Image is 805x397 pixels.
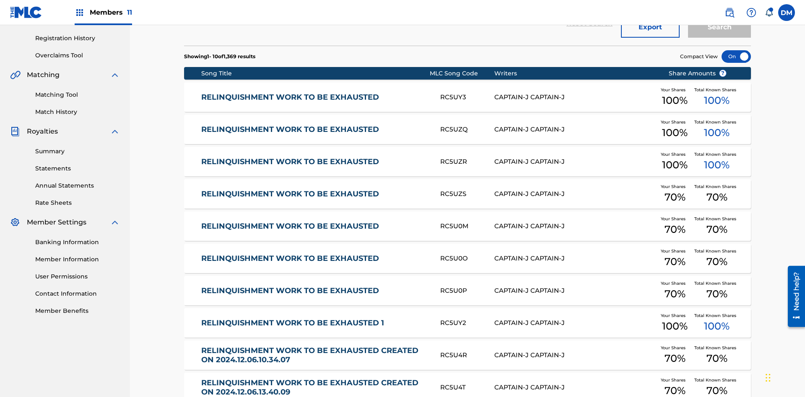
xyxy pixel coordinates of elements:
[494,254,656,263] div: CAPTAIN-J CAPTAIN-J
[494,69,656,78] div: Writers
[35,164,120,173] a: Statements
[661,280,689,286] span: Your Shares
[201,378,429,397] a: RELINQUISHMENT WORK TO BE EXHAUSTED CREATED ON 2024.12.06.13.40.09
[27,217,86,227] span: Member Settings
[127,8,132,16] span: 11
[494,351,656,360] div: CAPTAIN-J CAPTAIN-J
[201,286,429,296] a: RELINQUISHMENT WORK TO BE EXHAUSTED
[706,254,727,269] span: 70 %
[661,151,689,157] span: Your Shares
[440,125,494,134] div: RC5UZQ
[201,346,429,365] a: RELINQUISHMENT WORK TO BE EXHAUSTED CREATED ON 2024.12.06.10.34.07
[694,87,740,93] span: Total Known Shares
[440,286,494,296] div: RC5U0P
[724,8,735,18] img: search
[661,248,689,254] span: Your Shares
[35,90,120,99] a: Matching Tool
[201,254,429,263] a: RELINQUISHMENT WORK TO BE EXHAUSTED
[35,198,120,207] a: Rate Sheets
[661,312,689,319] span: Your Shares
[494,93,656,102] div: CAPTAIN-J CAPTAIN-J
[494,157,656,167] div: CAPTAIN-J CAPTAIN-J
[694,216,740,222] span: Total Known Shares
[201,125,429,134] a: RELINQUISHMENT WORK TO BE EXHAUSTED
[440,383,494,392] div: RC5U4T
[35,34,120,43] a: Registration History
[10,6,42,18] img: MLC Logo
[763,357,805,397] div: Chat Widget
[704,319,730,334] span: 100 %
[719,70,726,77] span: ?
[494,318,656,328] div: CAPTAIN-J CAPTAIN-J
[704,125,730,140] span: 100 %
[665,254,686,269] span: 70 %
[35,272,120,281] a: User Permissions
[706,222,727,237] span: 70 %
[201,189,429,199] a: RELINQUISHMENT WORK TO BE EXHAUSTED
[704,157,730,173] span: 100 %
[661,87,689,93] span: Your Shares
[661,183,689,190] span: Your Shares
[662,93,688,108] span: 100 %
[90,8,132,17] span: Members
[201,69,430,78] div: Song Title
[110,70,120,80] img: expand
[494,286,656,296] div: CAPTAIN-J CAPTAIN-J
[661,377,689,383] span: Your Shares
[661,119,689,125] span: Your Shares
[440,93,494,102] div: RC5UY3
[778,4,795,21] div: User Menu
[35,181,120,190] a: Annual Statements
[35,108,120,116] a: Match History
[694,345,740,351] span: Total Known Shares
[694,151,740,157] span: Total Known Shares
[661,216,689,222] span: Your Shares
[665,222,686,237] span: 70 %
[201,93,429,102] a: RELINQUISHMENT WORK TO BE EXHAUSTED
[665,190,686,205] span: 70 %
[621,17,680,38] button: Export
[721,4,738,21] a: Public Search
[75,8,85,18] img: Top Rightsholders
[184,53,255,60] p: Showing 1 - 10 of 1,369 results
[201,157,429,167] a: RELINQUISHMENT WORK TO BE EXHAUSTED
[494,189,656,199] div: CAPTAIN-J CAPTAIN-J
[35,147,120,156] a: Summary
[27,70,60,80] span: Matching
[494,383,656,392] div: CAPTAIN-J CAPTAIN-J
[782,263,805,331] iframe: Resource Center
[662,125,688,140] span: 100 %
[665,351,686,366] span: 70 %
[766,365,771,390] div: Drag
[35,307,120,315] a: Member Benefits
[694,377,740,383] span: Total Known Shares
[440,254,494,263] div: RC5U0O
[201,222,429,231] a: RELINQUISHMENT WORK TO BE EXHAUSTED
[494,125,656,134] div: CAPTAIN-J CAPTAIN-J
[35,238,120,247] a: Banking Information
[35,51,120,60] a: Overclaims Tool
[35,255,120,264] a: Member Information
[440,222,494,231] div: RC5U0M
[10,126,20,137] img: Royalties
[35,289,120,298] a: Contact Information
[706,190,727,205] span: 70 %
[743,4,760,21] div: Help
[694,280,740,286] span: Total Known Shares
[430,69,494,78] div: MLC Song Code
[694,312,740,319] span: Total Known Shares
[110,217,120,227] img: expand
[10,70,21,80] img: Matching
[440,318,494,328] div: RC5UY2
[662,319,688,334] span: 100 %
[662,157,688,173] span: 100 %
[680,53,718,60] span: Compact View
[694,119,740,125] span: Total Known Shares
[746,8,756,18] img: help
[706,351,727,366] span: 70 %
[765,8,773,17] div: Notifications
[201,318,429,328] a: RELINQUISHMENT WORK TO BE EXHAUSTED 1
[110,126,120,137] img: expand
